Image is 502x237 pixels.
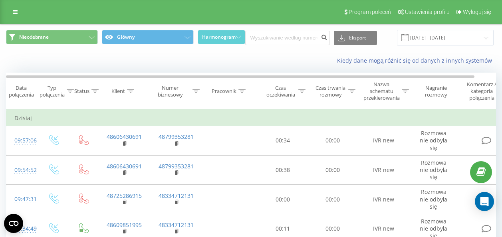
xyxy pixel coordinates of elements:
[258,126,308,156] td: 00:34
[405,9,450,15] span: Ustawienia profilu
[107,192,142,199] a: 48725286915
[159,221,194,229] a: 48334712131
[308,155,358,185] td: 00:00
[475,192,494,211] div: Open Intercom Messenger
[159,192,194,199] a: 48334712131
[308,126,358,156] td: 00:00
[159,162,194,170] a: 48799353281
[308,185,358,214] td: 00:00
[258,185,308,214] td: 00:00
[150,85,191,98] div: Numer biznesowy
[14,192,30,207] div: 09:47:31
[463,9,491,15] span: Wyloguj się
[198,30,245,44] button: Harmonogram
[349,9,391,15] span: Program poleceń
[102,30,194,44] button: Główny
[420,159,447,181] span: Rozmowa nie odbyła się
[4,214,23,233] button: Open CMP widget
[107,162,142,170] a: 48606430691
[334,31,377,45] button: Eksport
[358,185,410,214] td: IVR new
[363,81,400,101] div: Nazwa schematu przekierowania
[14,221,30,237] div: 09:34:49
[6,30,98,44] button: Nieodebrane
[14,133,30,148] div: 09:57:06
[40,85,65,98] div: Typ połączenia
[107,133,142,140] a: 48606430691
[358,126,410,156] td: IVR new
[107,221,142,229] a: 48609851995
[315,85,346,98] div: Czas trwania rozmowy
[111,88,125,95] div: Klient
[358,155,410,185] td: IVR new
[19,34,49,40] span: Nieodebrane
[420,188,447,210] span: Rozmowa nie odbyła się
[245,31,330,45] input: Wyszukiwanie według numeru
[212,88,236,95] div: Pracownik
[14,162,30,178] div: 09:54:52
[420,129,447,151] span: Rozmowa nie odbyła się
[202,34,236,40] span: Harmonogram
[265,85,296,98] div: Czas oczekiwania
[417,85,455,98] div: Nagranie rozmowy
[258,155,308,185] td: 00:38
[74,88,89,95] div: Status
[6,85,36,98] div: Data połączenia
[159,133,194,140] a: 48799353281
[337,57,496,64] a: Kiedy dane mogą różnić się od danych z innych systemów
